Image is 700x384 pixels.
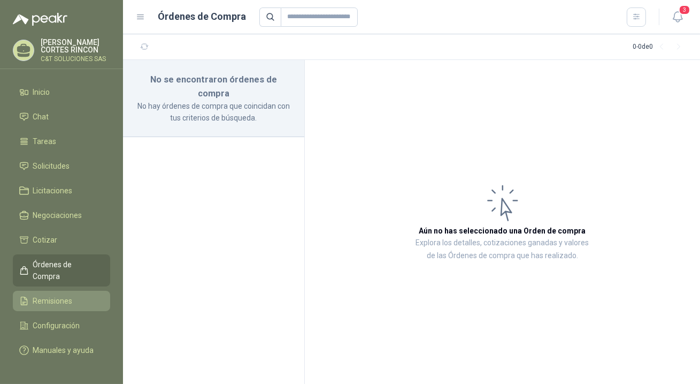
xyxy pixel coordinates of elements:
[33,344,94,356] span: Manuales y ayuda
[13,254,110,287] a: Órdenes de Compra
[13,156,110,176] a: Solicitudes
[33,234,58,246] span: Cotizar
[13,131,110,152] a: Tareas
[13,230,110,250] a: Cotizar
[41,39,110,54] p: [PERSON_NAME] CORTES RINCON
[13,13,67,26] img: Logo peakr
[136,73,291,100] h3: No se encontraron órdenes de compra
[679,5,690,15] span: 3
[158,9,247,24] h1: Órdenes de Compra
[13,205,110,225] a: Negociaciones
[33,185,73,197] span: Licitaciones
[13,291,110,311] a: Remisiones
[33,259,100,282] span: Órdenes de Compra
[13,340,110,360] a: Manuales y ayuda
[33,295,73,307] span: Remisiones
[33,209,82,221] span: Negociaciones
[13,82,110,102] a: Inicio
[41,56,110,62] p: C&T SOLUCIONES SAS
[33,111,49,123] span: Chat
[412,237,593,262] p: Explora los detalles, cotizaciones ganadas y valores de las Órdenes de compra que has realizado.
[633,39,687,56] div: 0 - 0 de 0
[33,86,50,98] span: Inicio
[668,7,687,27] button: 3
[33,135,57,147] span: Tareas
[13,315,110,336] a: Configuración
[419,225,586,237] h3: Aún no has seleccionado una Orden de compra
[136,100,291,124] p: No hay órdenes de compra que coincidan con tus criterios de búsqueda.
[33,160,70,172] span: Solicitudes
[33,320,80,332] span: Configuración
[13,180,110,201] a: Licitaciones
[13,107,110,127] a: Chat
